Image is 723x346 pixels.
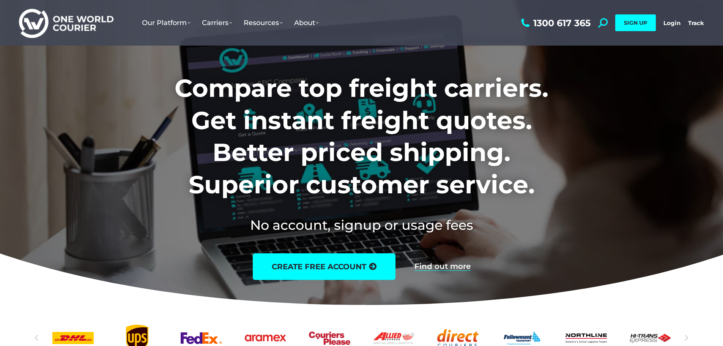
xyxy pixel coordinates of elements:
[663,19,680,27] a: Login
[19,8,113,38] img: One World Courier
[124,216,599,234] h2: No account, signup or usage fees
[294,19,319,27] span: About
[615,14,656,31] a: SIGN UP
[253,253,395,280] a: create free account
[688,19,704,27] a: Track
[519,18,591,28] a: 1300 617 365
[196,11,238,35] a: Carriers
[244,19,283,27] span: Resources
[202,19,232,27] span: Carriers
[136,11,196,35] a: Our Platform
[288,11,324,35] a: About
[124,72,599,201] h1: Compare top freight carriers. Get instant freight quotes. Better priced shipping. Superior custom...
[238,11,288,35] a: Resources
[624,19,647,26] span: SIGN UP
[142,19,191,27] span: Our Platform
[414,262,471,271] a: Find out more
